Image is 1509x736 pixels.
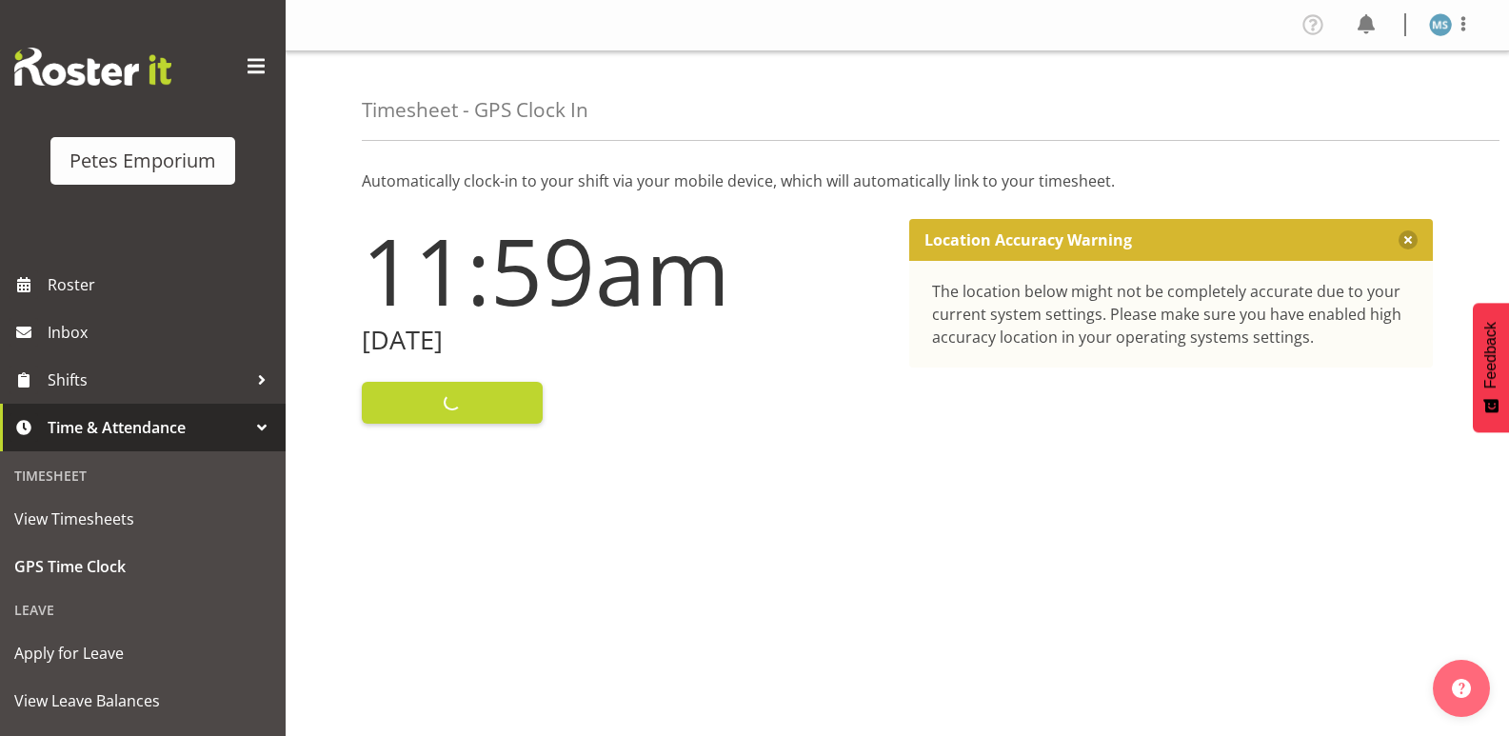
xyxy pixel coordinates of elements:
button: Close message [1399,230,1418,249]
span: Roster [48,270,276,299]
a: GPS Time Clock [5,543,281,590]
span: GPS Time Clock [14,552,271,581]
div: Timesheet [5,456,281,495]
img: help-xxl-2.png [1452,679,1471,698]
button: Feedback - Show survey [1473,303,1509,432]
div: Leave [5,590,281,629]
a: View Leave Balances [5,677,281,725]
span: Shifts [48,366,248,394]
a: Apply for Leave [5,629,281,677]
img: Rosterit website logo [14,48,171,86]
span: Inbox [48,318,276,347]
span: View Leave Balances [14,686,271,715]
span: Apply for Leave [14,639,271,667]
p: Location Accuracy Warning [924,230,1132,249]
p: Automatically clock-in to your shift via your mobile device, which will automatically link to you... [362,169,1433,192]
h4: Timesheet - GPS Clock In [362,99,588,121]
div: Petes Emporium [69,147,216,175]
h1: 11:59am [362,219,886,322]
div: The location below might not be completely accurate due to your current system settings. Please m... [932,280,1411,348]
a: View Timesheets [5,495,281,543]
img: maureen-sellwood712.jpg [1429,13,1452,36]
span: Feedback [1482,322,1499,388]
span: View Timesheets [14,505,271,533]
h2: [DATE] [362,326,886,355]
span: Time & Attendance [48,413,248,442]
